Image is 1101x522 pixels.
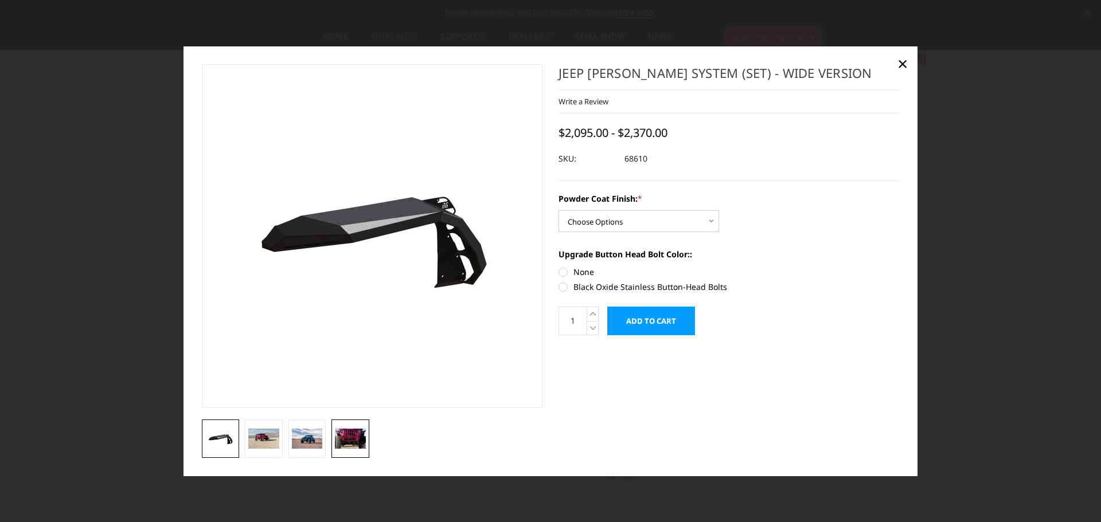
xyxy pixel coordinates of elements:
[1044,467,1101,522] iframe: Chat Widget
[248,429,279,449] img: Jeep JL Fender System (set) - Wide Version
[897,51,908,76] span: ×
[607,307,695,335] input: Add to Cart
[559,281,900,293] label: Black Oxide Stainless Button-Head Bolts
[559,64,900,90] h1: Jeep [PERSON_NAME] System (set) - Wide Version
[559,125,667,140] span: $2,095.00 - $2,370.00
[202,64,543,408] a: Jeep JL Fender System (set) - Wide Version
[205,430,236,447] img: Jeep JL Fender System (set) - Wide Version
[559,266,900,278] label: None
[335,429,366,449] img: Jeep JL Fender System (set) - Wide Version
[559,193,900,205] label: Powder Coat Finish:
[559,96,608,107] a: Write a Review
[559,248,900,260] label: Upgrade Button Head Bolt Color::
[292,429,323,449] img: Jeep JL Fender System (set) - Wide Version
[893,54,912,73] a: Close
[559,148,616,169] dt: SKU:
[624,148,647,169] dd: 68610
